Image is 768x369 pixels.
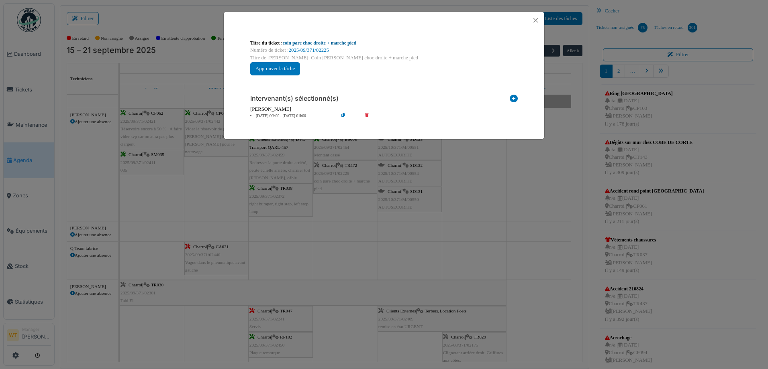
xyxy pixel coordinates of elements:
[250,47,518,54] div: Numéro de ticket :
[246,113,338,119] li: [DATE] 00h00 - [DATE] 01h00
[250,105,518,113] div: [PERSON_NAME]
[250,62,300,75] button: Approuver la tâche
[250,54,518,62] div: Titre de [PERSON_NAME]: Coin [PERSON_NAME] choc droite + marche pied
[530,15,541,26] button: Close
[289,47,329,53] a: 2025/09/371/02225
[250,95,339,102] h6: Intervenant(s) sélectionné(s)
[250,39,518,47] div: Titre du ticket :
[283,40,357,46] a: coin pare choc droite + marche pied
[510,95,518,105] i: Ajouter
